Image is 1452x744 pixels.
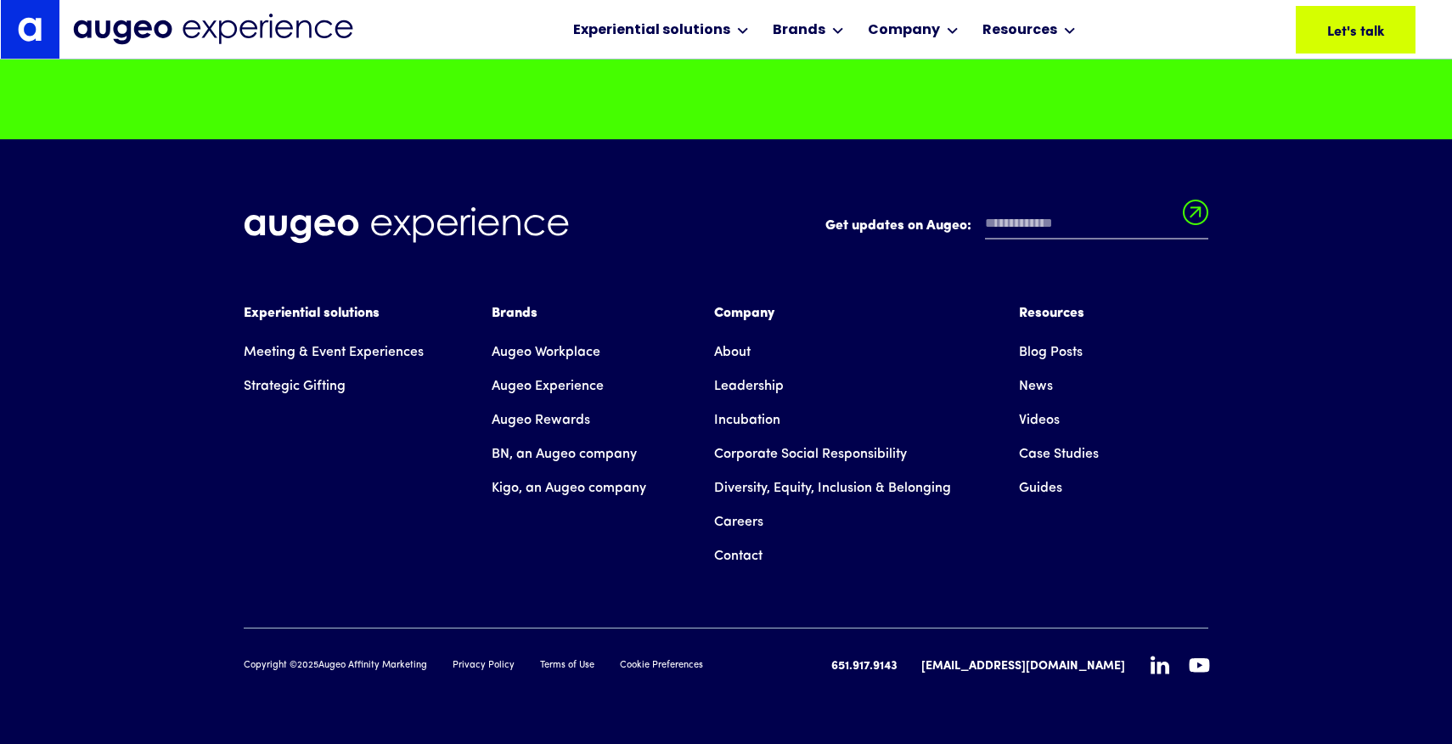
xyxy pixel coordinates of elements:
[73,14,353,45] img: Augeo Experience business unit full logo in midnight blue.
[492,471,646,505] a: Kigo, an Augeo company
[982,20,1057,41] div: Resources
[492,303,646,324] div: Brands
[1019,303,1099,324] div: Resources
[825,207,1208,248] form: Email Form
[297,661,318,670] span: 2025
[714,303,951,324] div: Company
[921,657,1125,675] a: [EMAIL_ADDRESS][DOMAIN_NAME]
[714,471,951,505] a: Diversity, Equity, Inclusion & Belonging
[1019,335,1083,369] a: Blog Posts
[714,403,780,437] a: Incubation
[714,505,763,539] a: Careers
[831,657,898,675] a: 651.917.9143
[492,437,637,471] a: BN, an Augeo company
[908,656,911,676] div: |
[714,335,751,369] a: About
[868,20,940,41] div: Company
[1019,437,1099,471] a: Case Studies
[714,369,784,403] a: Leadership
[492,403,590,437] a: Augeo Rewards
[620,659,703,674] a: Cookie Preferences
[453,659,515,674] a: Privacy Policy
[1019,369,1053,403] a: News
[244,303,424,324] div: Experiential solutions
[492,369,604,403] a: Augeo Experience
[714,437,907,471] a: Corporate Social Responsibility
[244,335,424,369] a: Meeting & Event Experiences
[244,659,427,674] div: Copyright © Augeo Affinity Marketing
[1183,200,1208,235] input: Submit
[825,216,971,236] label: Get updates on Augeo:
[540,659,594,674] a: Terms of Use
[244,369,346,403] a: Strategic Gifting
[18,17,42,41] img: Augeo's "a" monogram decorative logo in white.
[573,20,730,41] div: Experiential solutions
[1019,471,1062,505] a: Guides
[492,335,600,369] a: Augeo Workplace
[1019,403,1060,437] a: Videos
[244,207,569,244] img: Augeo Experience business unit full logo in white.
[1296,6,1415,54] a: Let's talk
[773,20,825,41] div: Brands
[714,539,763,573] a: Contact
